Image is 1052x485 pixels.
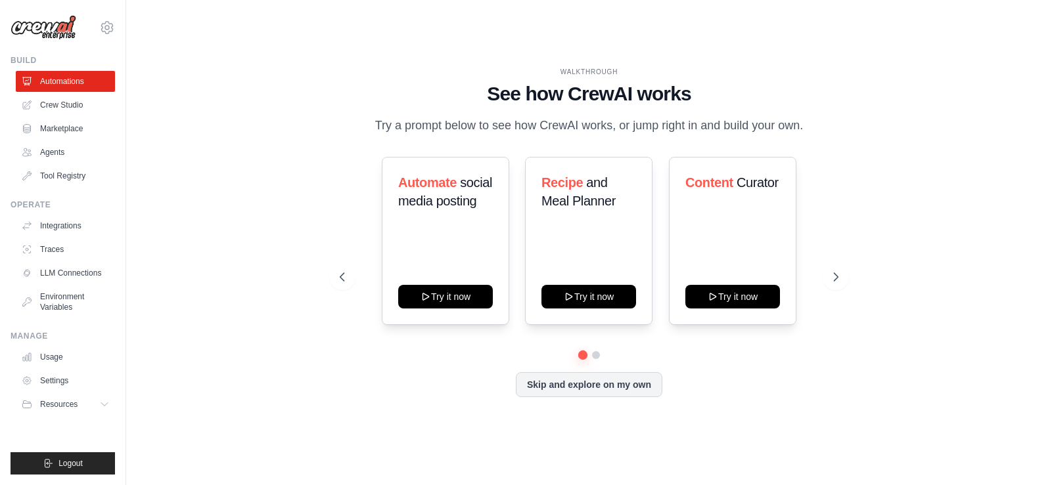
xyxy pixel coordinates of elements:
[16,165,115,186] a: Tool Registry
[369,116,810,135] p: Try a prompt below to see how CrewAI works, or jump right in and build your own.
[16,215,115,236] a: Integrations
[16,263,115,284] a: LLM Connections
[16,142,115,163] a: Agents
[541,285,636,308] button: Try it now
[16,239,115,260] a: Traces
[398,175,457,190] span: Automate
[16,118,115,139] a: Marketplace
[40,399,78,410] span: Resources
[11,452,115,474] button: Logout
[398,285,493,308] button: Try it now
[16,71,115,92] a: Automations
[340,82,838,106] h1: See how CrewAI works
[541,175,583,190] span: Recipe
[16,370,115,391] a: Settings
[398,175,492,208] span: social media posting
[16,286,115,318] a: Environment Variables
[737,175,779,190] span: Curator
[11,331,115,341] div: Manage
[685,175,733,190] span: Content
[11,200,115,210] div: Operate
[11,15,76,40] img: Logo
[340,67,838,77] div: WALKTHROUGH
[11,55,115,66] div: Build
[16,394,115,415] button: Resources
[516,372,662,397] button: Skip and explore on my own
[541,175,616,208] span: and Meal Planner
[16,347,115,368] a: Usage
[16,95,115,116] a: Crew Studio
[58,458,83,469] span: Logout
[685,285,780,308] button: Try it now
